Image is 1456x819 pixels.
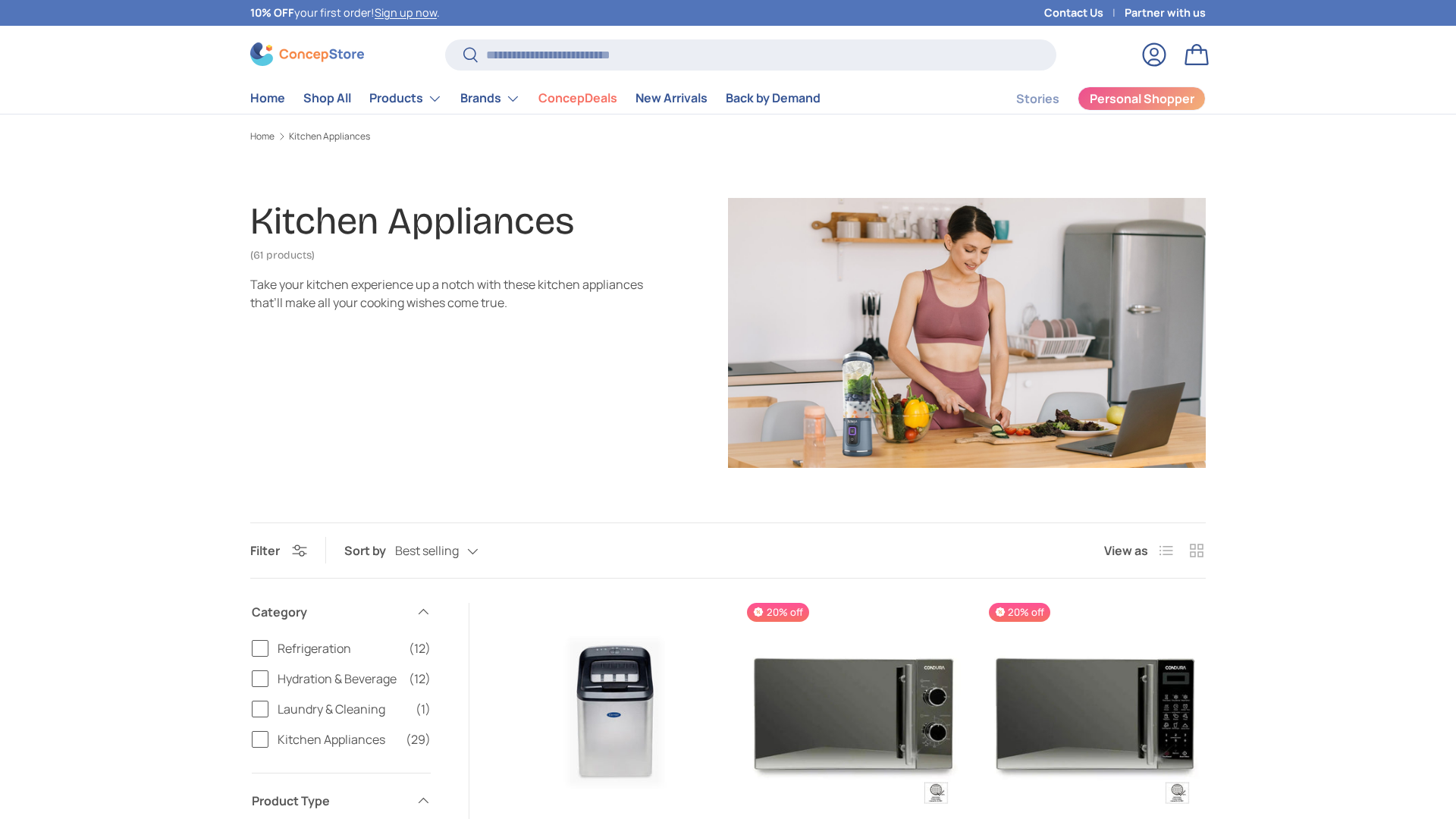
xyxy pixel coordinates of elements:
[252,792,406,810] span: Product Type
[250,42,364,66] img: ConcepStore
[1090,93,1194,105] span: Personal Shopper
[250,130,1206,143] nav: Breadcrumbs
[250,542,307,559] button: Filter
[1104,541,1148,560] span: View as
[1125,5,1206,21] a: Partner with us
[289,132,370,141] a: Kitchen Appliances
[278,730,397,748] span: Kitchen Appliances
[278,700,406,718] span: Laundry & Cleaning
[250,199,574,243] h1: Kitchen Appliances
[635,83,708,113] a: New Arrivals
[278,639,400,657] span: Refrigeration
[360,83,451,114] summary: Products
[728,198,1206,468] img: Kitchen Appliances
[252,603,406,621] span: Category
[344,541,395,560] label: Sort by
[395,544,459,558] span: Best selling
[747,603,808,622] span: 20% off
[303,83,351,113] a: Shop All
[1078,86,1206,111] a: Personal Shopper
[252,585,431,639] summary: Category
[250,275,643,312] div: Take your kitchen experience up a notch with these kitchen appliances that’ll make all your cooki...
[980,83,1206,114] nav: Secondary
[1044,5,1125,21] a: Contact Us
[416,700,431,718] span: (1)
[250,132,275,141] a: Home
[409,639,431,657] span: (12)
[250,5,440,21] p: your first order! .
[250,83,285,113] a: Home
[460,83,520,114] a: Brands
[250,5,294,20] strong: 10% OFF
[409,670,431,688] span: (12)
[395,538,509,564] button: Best selling
[1016,84,1059,114] a: Stories
[250,83,821,114] nav: Primary
[406,730,431,748] span: (29)
[278,670,400,688] span: Hydration & Beverage
[250,249,315,262] span: (61 products)
[369,83,442,114] a: Products
[375,5,437,20] a: Sign up now
[726,83,821,113] a: Back by Demand
[451,83,529,114] summary: Brands
[989,603,1050,622] span: 20% off
[250,542,280,559] span: Filter
[538,83,617,113] a: ConcepDeals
